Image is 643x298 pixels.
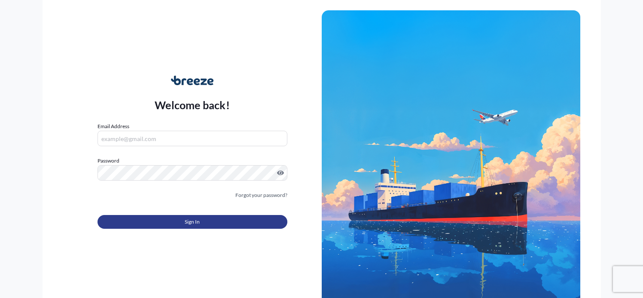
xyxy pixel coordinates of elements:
button: Sign In [98,215,287,229]
label: Email Address [98,122,129,131]
p: Welcome back! [155,98,230,112]
a: Forgot your password? [235,191,287,200]
button: Show password [277,169,284,176]
span: Sign In [185,218,200,226]
label: Password [98,157,287,165]
input: example@gmail.com [98,131,287,146]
